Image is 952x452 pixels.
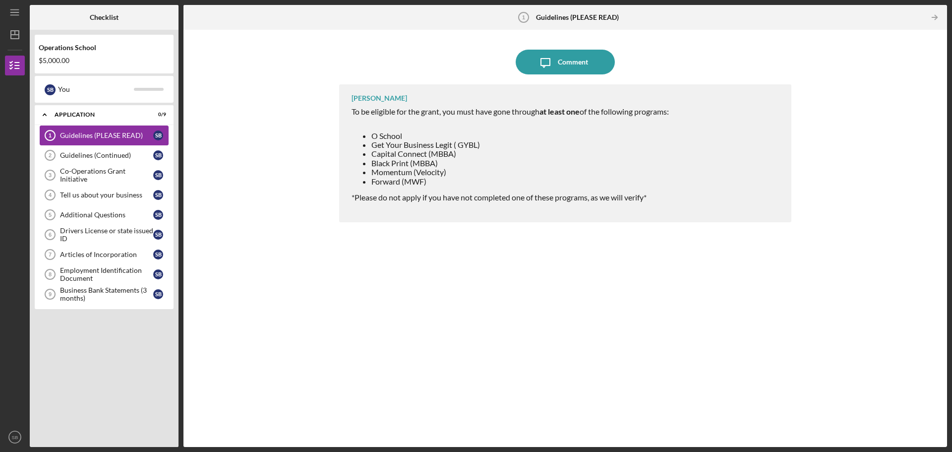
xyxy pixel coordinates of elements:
tspan: 5 [49,212,52,218]
a: 9Business Bank Statements (3 months)SB [40,284,169,304]
tspan: 1 [49,132,52,138]
div: You [58,81,134,98]
span: Get Your Business Legit ( GYBL) [371,140,480,149]
a: 1Guidelines (PLEASE READ)SB [40,126,169,145]
div: S B [153,130,163,140]
div: Additional Questions [60,211,153,219]
tspan: 9 [49,291,52,297]
tspan: 2 [49,152,52,158]
div: Guidelines (Continued) [60,151,153,159]
div: S B [153,269,163,279]
div: Application [55,112,141,118]
div: Business Bank Statements (3 months) [60,286,153,302]
div: Drivers License or state issued ID [60,227,153,243]
a: 2Guidelines (Continued)SB [40,145,169,165]
div: $5,000.00 [39,57,170,65]
div: Guidelines (PLEASE READ) [60,131,153,139]
span: O School [371,131,402,140]
div: S B [153,230,163,240]
span: Forward (MWF) [371,177,426,186]
tspan: 6 [49,232,52,238]
tspan: 8 [49,271,52,277]
div: 0 / 9 [148,112,166,118]
div: S B [153,250,163,259]
span: Capital Connect (MBBA) [371,149,456,158]
tspan: 4 [49,192,52,198]
text: SB [12,435,18,440]
div: S B [45,84,56,95]
button: Comment [516,50,615,74]
a: 6Drivers License or state issued IDSB [40,225,169,245]
div: Co-Operations Grant Initiative [60,167,153,183]
tspan: 7 [49,252,52,258]
div: S B [153,150,163,160]
span: Momentum (Velocity) [371,167,446,177]
div: S B [153,190,163,200]
div: S B [153,210,163,220]
span: *Please do not apply if you have not completed one of these programs, as we will verify* [352,193,647,202]
a: 8Employment Identification DocumentSB [40,264,169,284]
a: 7Articles of IncorporationSB [40,245,169,264]
div: S B [153,170,163,180]
div: S B [153,289,163,299]
span: To be eligible for the grant, you must have gone through of the following programs: [352,107,669,116]
a: 5Additional QuestionsSB [40,205,169,225]
a: 4Tell us about your businessSB [40,185,169,205]
tspan: 3 [49,172,52,178]
div: Employment Identification Document [60,266,153,282]
div: Operations School [39,44,170,52]
strong: at least one [539,107,580,116]
b: Checklist [90,13,119,21]
button: SB [5,427,25,447]
span: Black Print (MBBA) [371,158,438,168]
b: Guidelines (PLEASE READ) [536,13,619,21]
div: Articles of Incorporation [60,251,153,258]
div: Tell us about your business [60,191,153,199]
tspan: 1 [522,14,525,20]
a: 3Co-Operations Grant InitiativeSB [40,165,169,185]
div: Comment [558,50,588,74]
div: [PERSON_NAME] [352,94,407,102]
